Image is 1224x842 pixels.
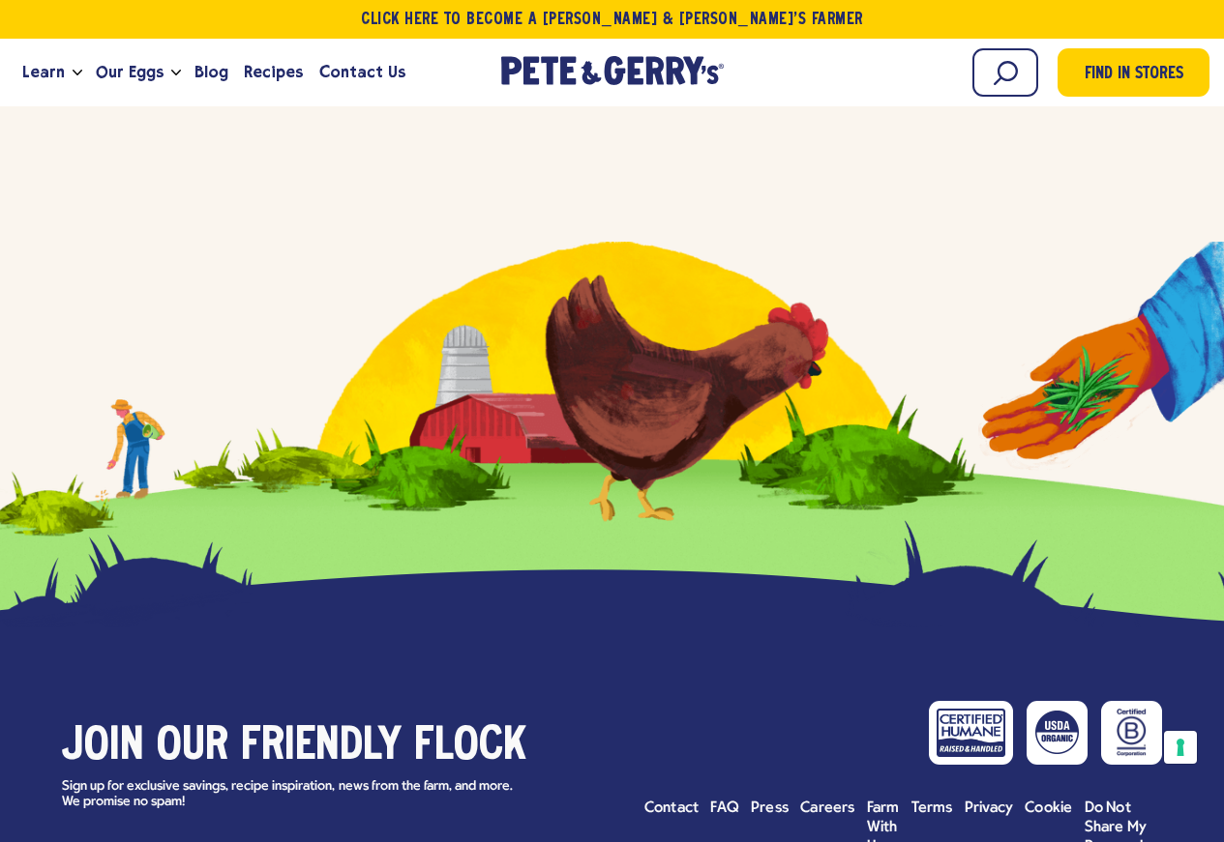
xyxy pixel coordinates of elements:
button: Your consent preferences for tracking technologies [1164,731,1197,764]
span: Our Eggs [96,60,164,84]
span: Cookie [1025,800,1072,816]
span: Terms [911,800,953,816]
a: Learn [15,46,73,99]
span: Careers [800,800,855,816]
p: Sign up for exclusive savings, recipe inspiration, news from the farm, and more. We promise no spam! [62,779,531,812]
a: Terms [911,798,953,818]
button: Open the dropdown menu for Our Eggs [171,70,181,76]
h3: Join our friendly flock [62,720,596,774]
span: Learn [22,60,65,84]
span: Find in Stores [1085,62,1183,88]
a: Contact [644,798,700,818]
a: Our Eggs [88,46,171,99]
a: FAQ [710,798,739,818]
span: Press [751,800,789,816]
span: Privacy [965,800,1014,816]
a: Cookie [1025,798,1072,818]
input: Search [972,48,1038,97]
a: Blog [187,46,236,99]
span: Blog [194,60,228,84]
a: Recipes [236,46,311,99]
a: Privacy [965,798,1014,818]
a: Contact Us [312,46,413,99]
span: Recipes [244,60,303,84]
span: Contact [644,800,700,816]
a: Careers [800,798,855,818]
a: Press [751,798,789,818]
button: Open the dropdown menu for Learn [73,70,82,76]
a: Find in Stores [1058,48,1209,97]
span: FAQ [710,800,739,816]
span: Contact Us [319,60,405,84]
